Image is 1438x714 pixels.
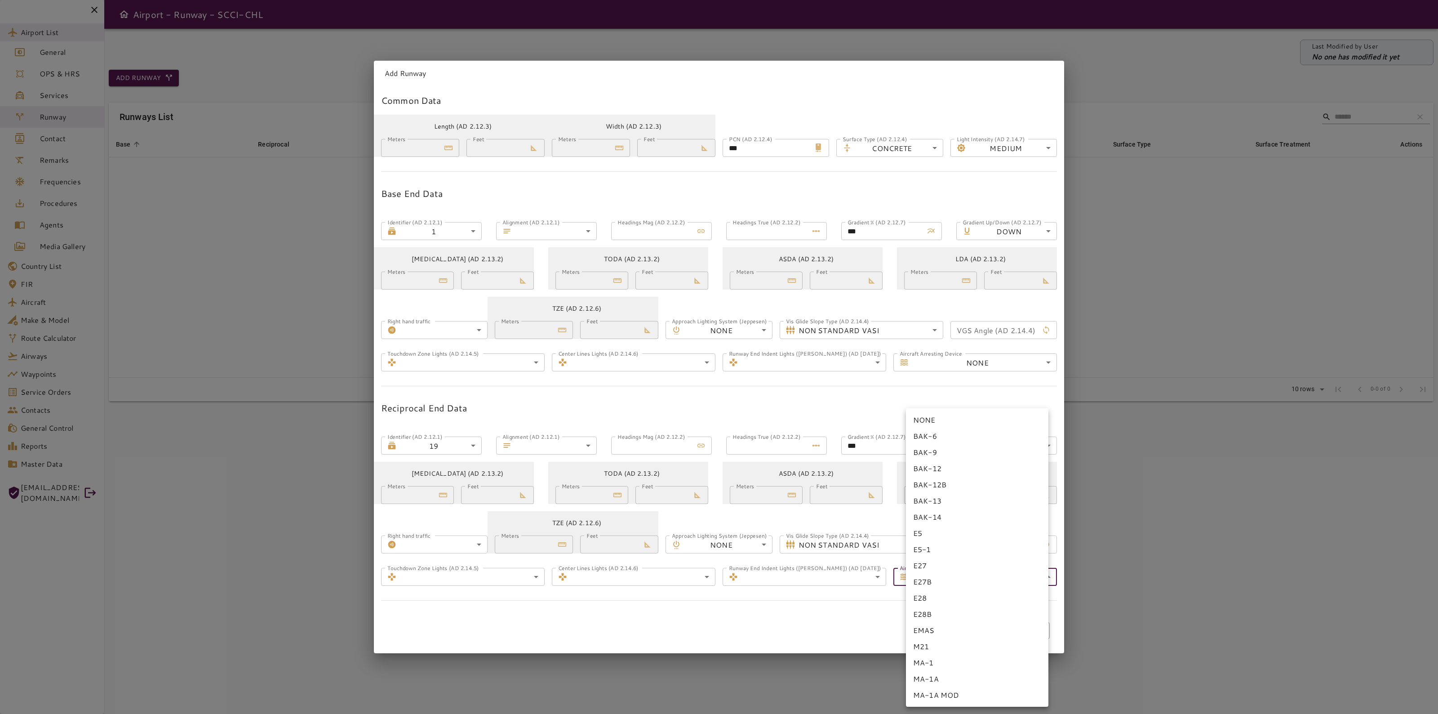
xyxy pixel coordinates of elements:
li: E5 [906,525,1048,541]
li: EMAS [906,622,1048,638]
li: E28B [906,606,1048,622]
li: MA-1A [906,671,1048,687]
li: BAK-6 [906,428,1048,444]
li: E27 [906,558,1048,574]
li: E5-1 [906,541,1048,558]
li: BAK-12B [906,477,1048,493]
li: E27B [906,574,1048,590]
li: BAK-9 [906,444,1048,460]
li: NONE [906,412,1048,428]
li: E28 [906,590,1048,606]
li: M21 [906,638,1048,655]
li: BAK-14 [906,509,1048,525]
li: MA-1 [906,655,1048,671]
li: BAK-12 [906,460,1048,477]
li: BAK-13 [906,493,1048,509]
li: MA-1A MOD [906,687,1048,703]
